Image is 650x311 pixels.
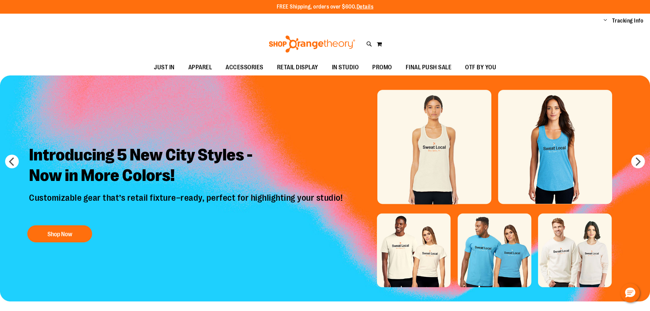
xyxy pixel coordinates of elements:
[24,193,349,218] p: Customizable gear that’s retail fixture–ready, perfect for highlighting your studio!
[5,155,19,168] button: prev
[270,60,325,75] a: RETAIL DISPLAY
[154,60,175,75] span: JUST IN
[182,60,219,75] a: APPAREL
[458,60,503,75] a: OTF BY YOU
[332,60,359,75] span: IN STUDIO
[621,283,640,302] button: Hello, have a question? Let’s chat.
[24,140,349,246] a: Introducing 5 New City Styles -Now in More Colors! Customizable gear that’s retail fixture–ready,...
[399,60,459,75] a: FINAL PUSH SALE
[277,3,374,11] p: FREE Shipping, orders over $600.
[226,60,263,75] span: ACCESSORIES
[268,36,356,53] img: Shop Orangetheory
[465,60,496,75] span: OTF BY YOU
[188,60,212,75] span: APPAREL
[604,17,607,24] button: Account menu
[24,140,349,193] h2: Introducing 5 New City Styles - Now in More Colors!
[357,4,374,10] a: Details
[372,60,392,75] span: PROMO
[631,155,645,168] button: next
[27,225,92,242] button: Shop Now
[219,60,270,75] a: ACCESSORIES
[277,60,318,75] span: RETAIL DISPLAY
[612,17,644,25] a: Tracking Info
[325,60,366,75] a: IN STUDIO
[406,60,452,75] span: FINAL PUSH SALE
[365,60,399,75] a: PROMO
[147,60,182,75] a: JUST IN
